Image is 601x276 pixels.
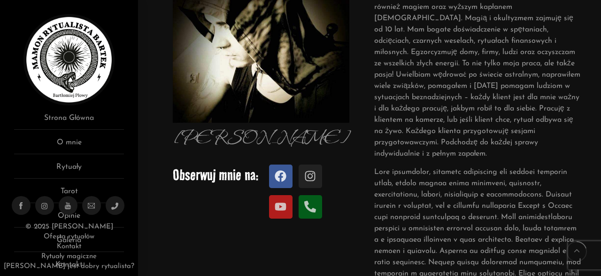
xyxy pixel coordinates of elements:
img: Rytualista Bartek [23,14,115,105]
p: [PERSON_NAME] [157,123,365,154]
a: Rytuały magiczne [41,253,97,260]
p: Obserwuj mnie na: [173,161,349,189]
a: Strona Główna [14,112,124,130]
a: Kontakt [57,243,81,250]
a: Oferta rytuałów [44,233,94,240]
a: Tarot [14,186,124,203]
a: [PERSON_NAME] jest dobry rytualista? [4,263,134,270]
a: Rytuały [14,161,124,179]
a: O mnie [14,137,124,154]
